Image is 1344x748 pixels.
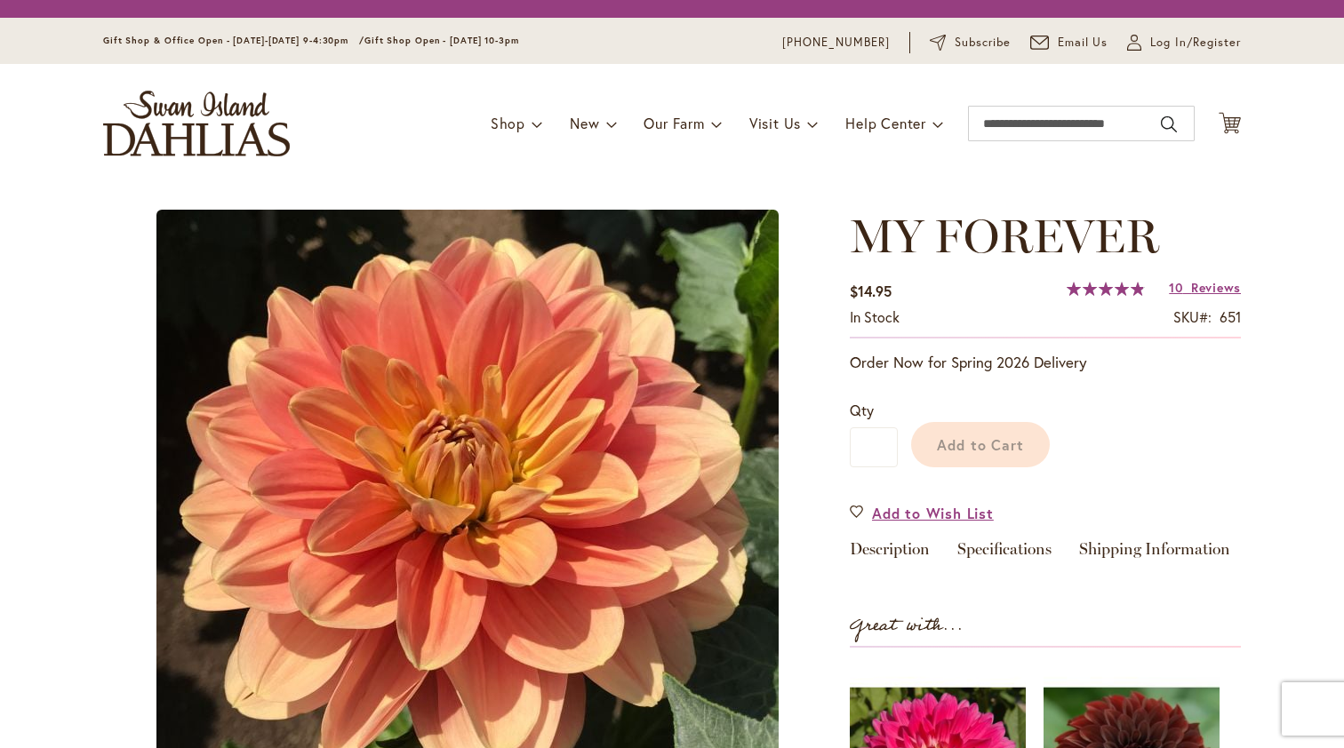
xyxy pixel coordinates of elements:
[850,307,900,328] div: Availability
[850,541,930,567] a: Description
[850,503,994,523] a: Add to Wish List
[955,34,1011,52] span: Subscribe
[103,91,290,156] a: store logo
[1169,279,1241,296] a: 10 Reviews
[845,114,926,132] span: Help Center
[850,401,874,419] span: Qty
[930,34,1011,52] a: Subscribe
[13,685,63,735] iframe: Launch Accessibility Center
[850,208,1159,264] span: MY FOREVER
[1161,110,1177,139] button: Search
[1191,279,1241,296] span: Reviews
[749,114,801,132] span: Visit Us
[644,114,704,132] span: Our Farm
[850,611,964,641] strong: Great with...
[1150,34,1241,52] span: Log In/Register
[1058,34,1108,52] span: Email Us
[491,114,525,132] span: Shop
[850,352,1241,373] p: Order Now for Spring 2026 Delivery
[1220,307,1241,328] div: 651
[1067,282,1145,296] div: 97%
[1169,279,1182,296] span: 10
[1127,34,1241,52] a: Log In/Register
[850,307,900,326] span: In stock
[1030,34,1108,52] a: Email Us
[1173,307,1212,326] strong: SKU
[570,114,599,132] span: New
[850,541,1241,567] div: Detailed Product Info
[872,503,994,523] span: Add to Wish List
[850,282,892,300] span: $14.95
[957,541,1052,567] a: Specifications
[103,35,364,46] span: Gift Shop & Office Open - [DATE]-[DATE] 9-4:30pm /
[1079,541,1230,567] a: Shipping Information
[782,34,890,52] a: [PHONE_NUMBER]
[364,35,519,46] span: Gift Shop Open - [DATE] 10-3pm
